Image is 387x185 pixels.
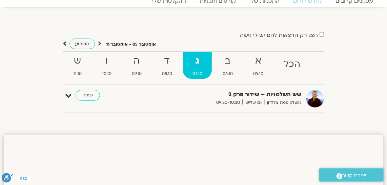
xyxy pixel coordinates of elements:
span: 05.10 [244,70,273,77]
strong: ו [93,53,121,69]
strong: ש [64,53,91,69]
span: 09:30-10:30 [214,99,242,106]
a: הכל [274,52,310,79]
strong: א [244,53,273,69]
span: 08.10 [152,70,182,77]
a: א05.10 [244,52,273,79]
a: ד08.10 [152,52,182,79]
a: השבוע [69,39,95,49]
span: 11.10 [64,70,91,77]
strong: ד [152,53,182,69]
strong: ב [213,53,242,69]
span: יום שלישי [242,99,265,106]
a: יצירת קשר [319,168,384,182]
strong: ג [183,53,212,69]
span: השבוע [75,41,89,47]
p: אוקטובר 05 - אוקטובר 11 [106,41,156,48]
a: ה09.10 [122,52,151,79]
a: ש11.10 [64,52,91,79]
a: ג07.10 [183,52,212,79]
label: הצג רק הרצאות להם יש לי גישה [240,32,318,38]
a: ו10.10 [93,52,121,79]
strong: הכל [274,57,310,72]
span: מועדון פמה צ'ודרון [265,99,301,106]
span: יצירת קשר [342,171,367,180]
span: 10.10 [93,70,121,77]
a: ב06.10 [213,52,242,79]
strong: ה [122,53,151,69]
strong: שש השלמויות – שידור פרק 2 [156,90,301,99]
span: 07.10 [183,70,212,77]
a: כניסה [76,90,100,101]
span: 06.10 [213,70,242,77]
span: 09.10 [122,70,151,77]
